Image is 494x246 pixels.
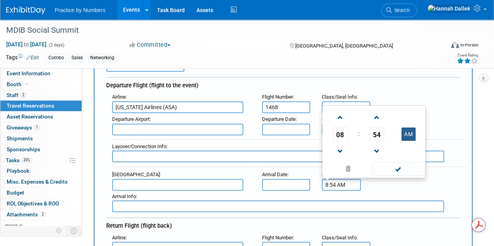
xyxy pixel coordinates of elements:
span: 20% [21,157,32,163]
a: Shipments [0,133,82,144]
img: Hannah Dallek [427,4,471,13]
a: Edit [26,55,39,60]
span: 1 [34,124,40,130]
button: Committed [127,41,173,49]
span: [DATE] [DATE] [6,41,47,48]
span: Flight Number [262,235,293,241]
span: Tasks [6,157,32,163]
span: Departure Airport [112,116,150,122]
a: Misc. Expenses & Credits [0,177,82,187]
div: Sales [69,54,85,62]
span: Departure Flight (flight to the event) [106,82,198,89]
div: Event Rating [457,53,478,57]
td: Personalize Event Tab Strip [52,226,66,236]
span: Return Flight (flight back) [106,222,172,229]
small: : [262,172,289,177]
span: Event Information [7,70,50,76]
small: : [262,116,297,122]
span: Shipments [7,135,33,142]
a: Clear selection [324,164,372,175]
small: : [112,94,127,100]
span: 2 [20,92,26,98]
div: In-Person [460,42,478,48]
span: Pick Minute [369,127,384,141]
a: Event Information [0,68,82,79]
a: Playbook [0,166,82,176]
a: Asset Reservations [0,111,82,122]
a: Attachments2 [0,209,82,220]
a: Staff2 [0,90,82,101]
a: Tasks20% [0,155,82,166]
span: ROI, Objectives & ROO [7,200,59,207]
small: : [322,235,358,241]
small: : [262,94,294,100]
small: : [112,143,168,149]
i: Booth reservation complete [25,82,29,86]
span: Airline [112,235,126,241]
span: (2 days) [48,42,64,48]
a: Done [371,164,425,175]
span: [GEOGRAPHIC_DATA], [GEOGRAPHIC_DATA] [295,43,392,49]
small: : [112,172,161,177]
span: Misc. Expenses & Credits [7,179,68,185]
span: Giveaways [7,124,40,131]
small: : [112,116,151,122]
a: Decrement Minute [369,141,384,161]
body: Rich Text Area. Press ALT-0 for help. [4,3,342,11]
span: Booth [7,81,30,87]
span: 2 [40,211,46,217]
span: Arrival Info [112,193,136,199]
a: Budget [0,188,82,198]
button: AM [401,127,416,141]
span: Flight Number [262,94,293,100]
small: : [322,94,358,100]
span: Departure Date [262,116,296,122]
span: Attachments [7,211,46,218]
td: : [356,127,360,141]
small: : [262,235,294,241]
span: Budget [7,189,24,196]
a: Increment Hour [333,107,348,127]
span: Asset Reservations [7,113,53,120]
a: more [0,220,82,231]
a: Sponsorships [0,144,82,155]
td: Toggle Event Tabs [66,226,82,236]
a: ROI, Objectives & ROO [0,198,82,209]
span: Class/Seat Info [322,94,357,100]
a: Increment Minute [369,107,384,127]
a: Travel Reservations [0,101,82,111]
img: Format-Inperson.png [451,42,459,48]
span: more [5,222,18,228]
small: : [112,235,127,241]
a: Giveaways1 [0,122,82,133]
span: Search [392,7,410,13]
span: Arrival Date [262,172,287,177]
a: Decrement Hour [333,141,348,161]
a: Booth [0,79,82,90]
span: Staff [7,92,26,98]
a: Search [381,4,417,17]
span: Travel Reservations [7,103,54,109]
span: Layover/Connection Info [112,143,166,149]
span: Pick Hour [333,127,348,141]
span: Playbook [7,168,29,174]
span: [GEOGRAPHIC_DATA] [112,172,160,177]
span: Practice by Numbers [55,7,105,13]
td: Tags [6,53,39,62]
div: Networking [88,54,117,62]
div: MDIB Social Summit [4,23,438,37]
small: : [112,193,137,199]
span: Sponsorships [7,146,40,152]
div: Combo [46,54,66,62]
div: Event Format [409,41,478,52]
img: ExhibitDay [6,7,45,14]
span: Class/Seat Info [322,235,357,241]
span: to [23,41,30,48]
span: Airline [112,94,126,100]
